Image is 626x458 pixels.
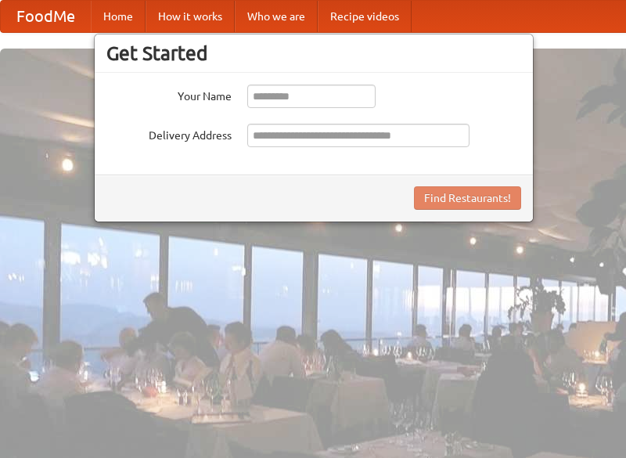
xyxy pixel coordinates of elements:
a: FoodMe [1,1,91,32]
h3: Get Started [106,41,521,65]
label: Delivery Address [106,124,232,143]
a: Recipe videos [318,1,412,32]
label: Your Name [106,85,232,104]
button: Find Restaurants! [414,186,521,210]
a: How it works [146,1,235,32]
a: Who we are [235,1,318,32]
a: Home [91,1,146,32]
